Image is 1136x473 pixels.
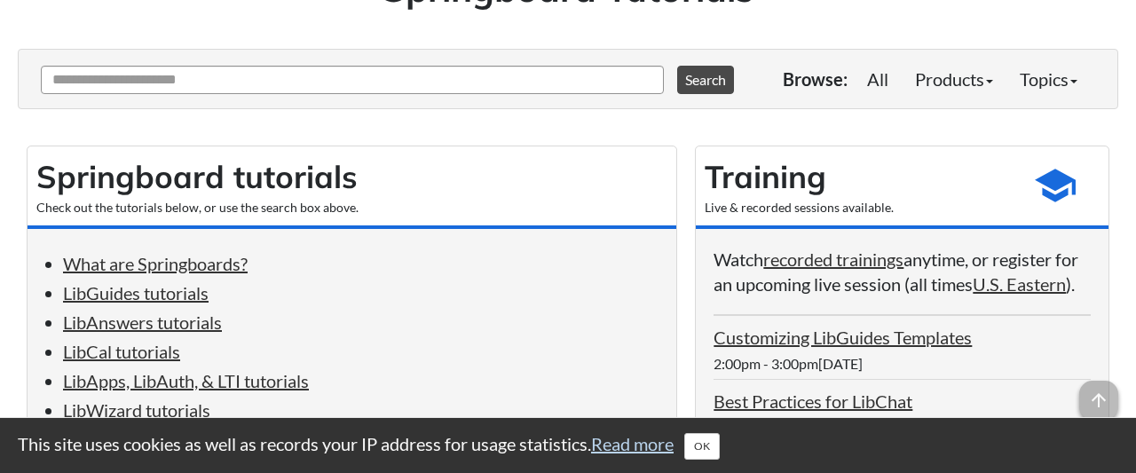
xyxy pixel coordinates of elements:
p: Watch anytime, or register for an upcoming live session (all times ). [714,247,1091,296]
span: arrow_upward [1079,381,1118,420]
a: LibGuides tutorials [63,282,209,304]
p: Browse: [783,67,848,91]
a: LibCal tutorials [63,341,180,362]
div: Live & recorded sessions available. [705,199,1011,217]
a: Products [902,61,1006,97]
button: Search [677,66,734,94]
a: What are Springboards? [63,253,248,274]
h2: Springboard tutorials [36,155,667,199]
span: 2:00pm - 3:00pm[DATE] [714,355,863,372]
a: arrow_upward [1079,382,1118,404]
a: Customizing LibGuides Templates [714,327,972,348]
a: LibWizard tutorials [63,399,210,421]
a: Topics [1006,61,1091,97]
a: Best Practices for LibChat [714,390,912,412]
a: recorded trainings [763,248,903,270]
h2: Training [705,155,1011,199]
a: LibAnswers tutorials [63,311,222,333]
a: LibApps, LibAuth, & LTI tutorials [63,370,309,391]
button: Close [684,433,720,460]
a: Read more [591,433,674,454]
a: All [854,61,902,97]
a: U.S. Eastern [973,273,1066,295]
div: Check out the tutorials below, or use the search box above. [36,199,667,217]
span: school [1033,163,1077,208]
